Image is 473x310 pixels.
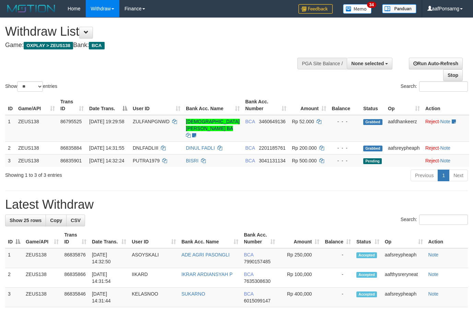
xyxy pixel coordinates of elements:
td: ZEUS138 [23,268,61,288]
span: Accepted [356,291,377,297]
td: ZEUS138 [15,154,58,167]
th: Bank Acc. Name: activate to sort column ascending [183,95,243,115]
span: 86835884 [60,145,82,151]
img: Feedback.jpg [298,4,333,14]
span: Grabbed [363,146,382,151]
span: Copy 2201185761 to clipboard [259,145,286,151]
th: Trans ID: activate to sort column ascending [58,95,86,115]
span: Rp 200.000 [292,145,317,151]
td: KELASNOO [129,288,179,307]
span: BCA [245,145,255,151]
a: Reject [425,145,439,151]
img: Button%20Memo.svg [343,4,372,14]
button: None selected [347,58,392,69]
th: Game/API: activate to sort column ascending [23,229,61,248]
th: Action [426,229,468,248]
span: 86835901 [60,158,82,163]
th: Op: activate to sort column ascending [382,229,426,248]
td: [DATE] 14:31:44 [89,288,129,307]
span: ZULFANPGNWD [133,119,169,124]
a: Note [428,252,439,257]
th: Bank Acc. Number: activate to sort column ascending [243,95,289,115]
td: [DATE] 14:32:50 [89,248,129,268]
td: · [423,115,469,142]
a: Previous [411,170,438,181]
span: BCA [245,119,255,124]
h1: Withdraw List [5,25,308,38]
td: 3 [5,288,23,307]
td: aafsreypheaph [382,288,426,307]
td: · [423,141,469,154]
th: ID [5,95,15,115]
div: PGA Site Balance / [297,58,347,69]
td: aafdhankeerz [385,115,423,142]
span: [DATE] 14:31:55 [89,145,124,151]
span: PUTRA1979 [133,158,160,163]
a: [DEMOGRAPHIC_DATA][PERSON_NAME] BA [186,119,240,131]
span: BCA [244,272,253,277]
span: Pending [363,158,382,164]
td: - [322,248,354,268]
label: Search: [401,215,468,225]
img: panduan.png [382,4,416,13]
span: [DATE] 19:29:58 [89,119,124,124]
a: Note [440,145,451,151]
a: Reject [425,119,439,124]
td: 86835876 [61,248,89,268]
th: Balance: activate to sort column ascending [322,229,354,248]
a: Next [449,170,468,181]
td: Rp 400,000 [278,288,322,307]
span: None selected [351,61,384,66]
a: Reject [425,158,439,163]
th: Bank Acc. Name: activate to sort column ascending [179,229,241,248]
div: - - - [332,145,358,151]
td: ZEUS138 [23,288,61,307]
span: 34 [367,2,376,8]
img: MOTION_logo.png [5,3,57,14]
a: IKRAR ARDIANSYAH P [181,272,233,277]
th: Date Trans.: activate to sort column descending [86,95,130,115]
input: Search: [419,81,468,92]
span: OXPLAY > ZEUS138 [24,42,73,49]
td: Rp 100,000 [278,268,322,288]
th: Action [423,95,469,115]
a: SUKARNO [181,291,205,297]
th: Amount: activate to sort column ascending [278,229,322,248]
a: Run Auto-Refresh [409,58,463,69]
td: aafthysreryneat [382,268,426,288]
th: Game/API: activate to sort column ascending [15,95,58,115]
a: Stop [443,69,463,81]
th: Trans ID: activate to sort column ascending [61,229,89,248]
th: User ID: activate to sort column ascending [130,95,183,115]
a: Copy [46,215,67,226]
td: Rp 250,000 [278,248,322,268]
div: Showing 1 to 3 of 3 entries [5,169,192,179]
span: Copy [50,218,62,223]
td: - [322,268,354,288]
td: 1 [5,248,23,268]
td: 1 [5,115,15,142]
a: 1 [438,170,449,181]
a: Show 25 rows [5,215,46,226]
a: Note [428,272,439,277]
span: DNLFADLIII [133,145,158,151]
td: 2 [5,141,15,154]
select: Showentries [17,81,43,92]
span: BCA [244,291,253,297]
a: BISRI [186,158,199,163]
a: Note [428,291,439,297]
th: User ID: activate to sort column ascending [129,229,179,248]
td: · [423,154,469,167]
td: - [322,288,354,307]
th: ID: activate to sort column descending [5,229,23,248]
th: Balance [329,95,360,115]
td: ZEUS138 [15,141,58,154]
span: BCA [89,42,104,49]
a: CSV [66,215,85,226]
td: aafsreypheaph [382,248,426,268]
span: Copy 3460649136 to clipboard [259,119,286,124]
a: DINUL FADLI [186,145,215,151]
span: Copy 7635308630 to clipboard [244,278,271,284]
a: ADE AGRI PASONGLI [181,252,230,257]
span: BCA [245,158,255,163]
